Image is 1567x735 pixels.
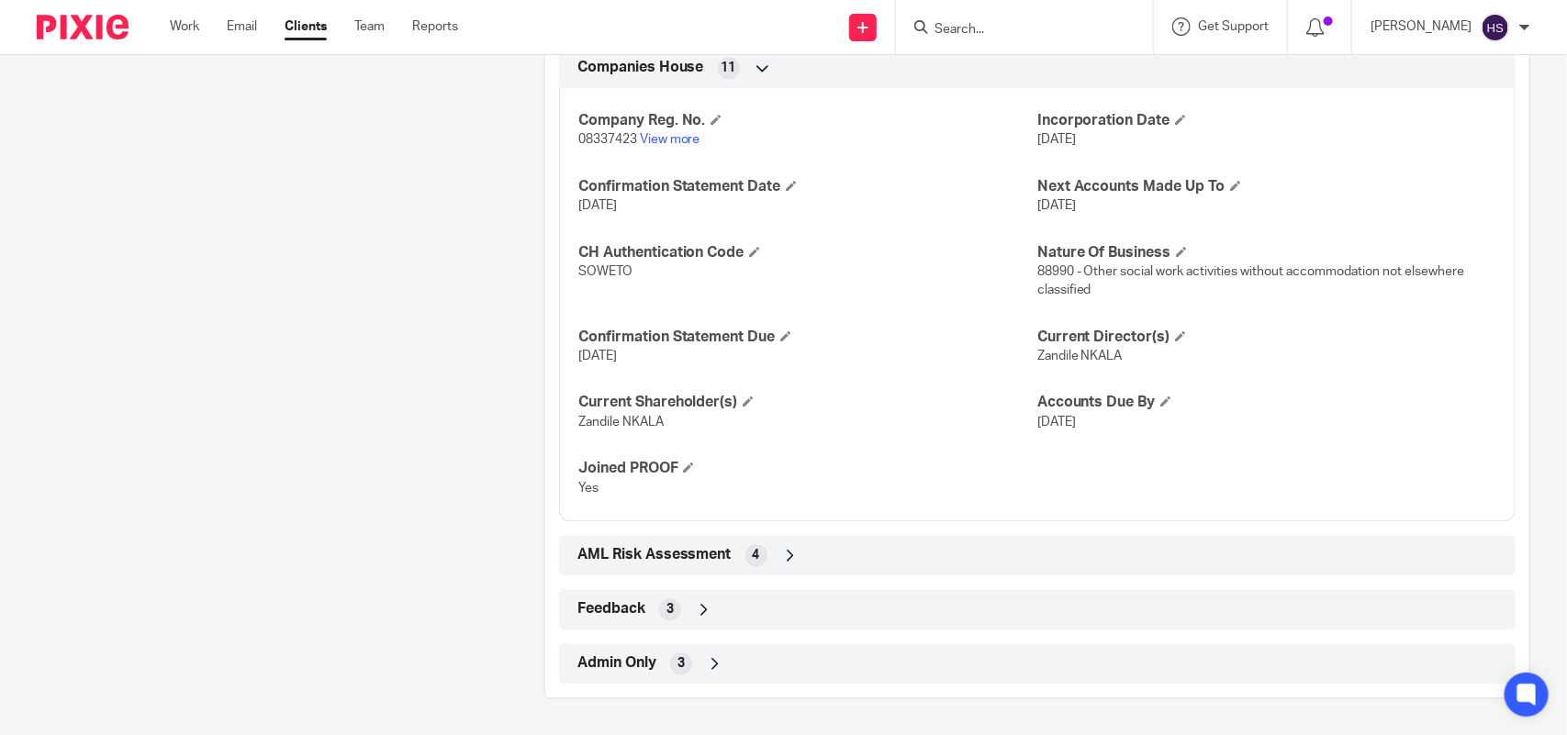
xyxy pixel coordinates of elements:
a: Reports [412,17,458,36]
span: 11 [722,59,736,77]
span: 88990 - Other social work activities without accommodation not elsewhere classified [1037,265,1465,296]
h4: Current Shareholder(s) [578,393,1037,412]
h4: Company Reg. No. [578,111,1037,130]
span: 4 [753,546,760,564]
p: [PERSON_NAME] [1371,17,1472,36]
span: [DATE] [1037,133,1076,146]
a: View more [640,133,700,146]
img: svg%3E [1481,13,1510,42]
span: Yes [578,482,599,495]
span: Admin Only [577,653,656,673]
span: [DATE] [578,199,617,212]
h4: CH Authentication Code [578,243,1037,262]
h4: Nature Of Business [1037,243,1496,262]
a: Clients [285,17,327,36]
h4: Accounts Due By [1037,393,1496,412]
span: Get Support [1198,20,1269,33]
h4: Joined PROOF [578,459,1037,478]
span: Feedback [577,599,645,618]
span: SOWETO [578,265,632,278]
h4: Confirmation Statement Due [578,328,1037,347]
h4: Next Accounts Made Up To [1037,177,1496,196]
span: [DATE] [578,350,617,362]
span: Zandile NKALA [1037,350,1123,362]
span: [DATE] [1037,199,1076,212]
span: Companies House [577,58,704,77]
a: Work [170,17,199,36]
h4: Confirmation Statement Date [578,177,1037,196]
a: Email [227,17,257,36]
span: 08337423 [578,133,637,146]
span: Zandile NKALA [578,416,664,429]
img: Pixie [37,15,129,39]
h4: Incorporation Date [1037,111,1496,130]
h4: Current Director(s) [1037,328,1496,347]
span: [DATE] [1037,416,1076,429]
input: Search [933,22,1098,39]
span: 3 [677,654,685,673]
span: 3 [666,600,674,618]
a: Team [354,17,385,36]
span: AML Risk Assessment [577,545,732,564]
